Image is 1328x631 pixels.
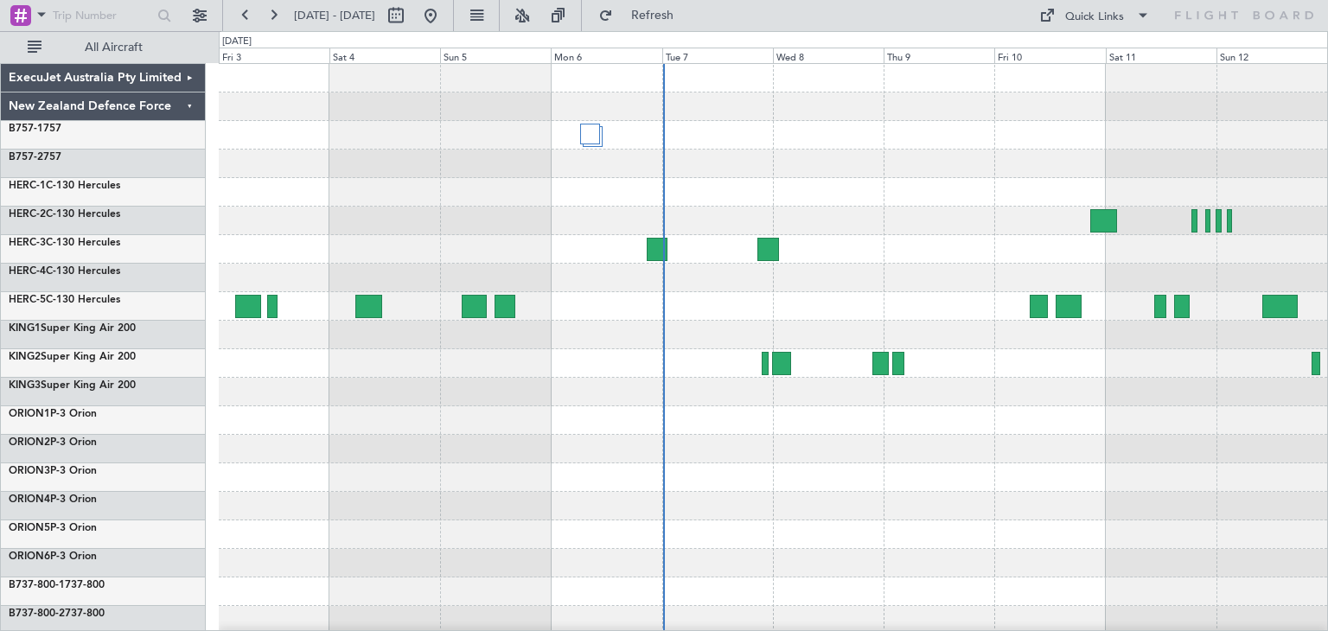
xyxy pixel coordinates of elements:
[994,48,1105,63] div: Fri 10
[9,266,120,277] a: HERC-4C-130 Hercules
[9,152,61,163] a: B757-2757
[9,152,43,163] span: B757-2
[551,48,661,63] div: Mon 6
[9,437,97,448] a: ORION2P-3 Orion
[219,48,329,63] div: Fri 3
[19,34,188,61] button: All Aircraft
[9,609,65,619] span: B737-800-2
[9,352,136,362] a: KING2Super King Air 200
[9,181,120,191] a: HERC-1C-130 Hercules
[591,2,694,29] button: Refresh
[9,380,136,391] a: KING3Super King Air 200
[9,238,46,248] span: HERC-3
[9,409,50,419] span: ORION1
[1106,48,1216,63] div: Sat 11
[1031,2,1159,29] button: Quick Links
[9,323,136,334] a: KING1Super King Air 200
[9,409,97,419] a: ORION1P-3 Orion
[9,238,120,248] a: HERC-3C-130 Hercules
[9,551,50,562] span: ORION6
[9,609,105,619] a: B737-800-2737-800
[9,380,41,391] span: KING3
[9,209,46,220] span: HERC-2
[9,523,50,533] span: ORION5
[662,48,773,63] div: Tue 7
[9,124,61,134] a: B757-1757
[9,437,50,448] span: ORION2
[9,295,120,305] a: HERC-5C-130 Hercules
[53,3,152,29] input: Trip Number
[9,466,97,476] a: ORION3P-3 Orion
[9,580,65,590] span: B737-800-1
[9,323,41,334] span: KING1
[9,295,46,305] span: HERC-5
[9,466,50,476] span: ORION3
[294,8,375,23] span: [DATE] - [DATE]
[1216,48,1327,63] div: Sun 12
[222,35,252,49] div: [DATE]
[9,124,43,134] span: B757-1
[9,494,97,505] a: ORION4P-3 Orion
[9,181,46,191] span: HERC-1
[9,580,105,590] a: B737-800-1737-800
[9,551,97,562] a: ORION6P-3 Orion
[9,352,41,362] span: KING2
[773,48,884,63] div: Wed 8
[1065,9,1124,26] div: Quick Links
[9,209,120,220] a: HERC-2C-130 Hercules
[9,494,50,505] span: ORION4
[45,41,182,54] span: All Aircraft
[440,48,551,63] div: Sun 5
[884,48,994,63] div: Thu 9
[329,48,440,63] div: Sat 4
[9,266,46,277] span: HERC-4
[616,10,689,22] span: Refresh
[9,523,97,533] a: ORION5P-3 Orion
